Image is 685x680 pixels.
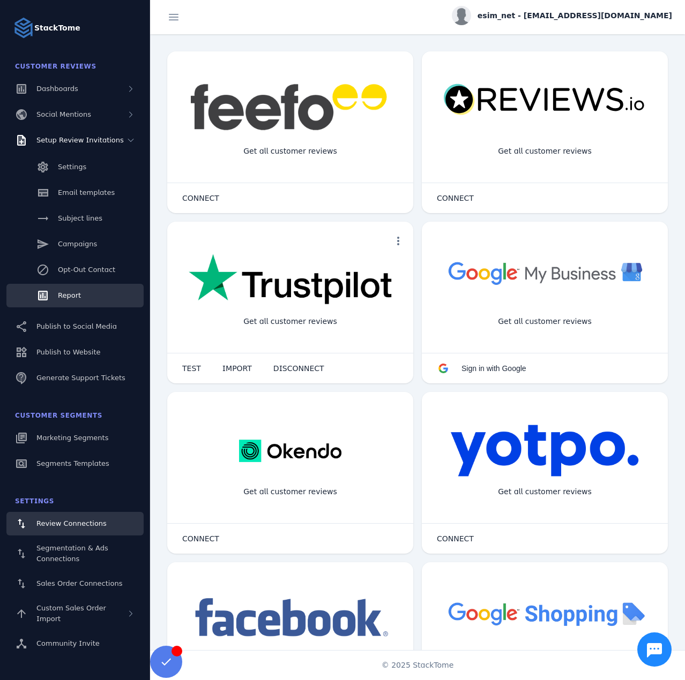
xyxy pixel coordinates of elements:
[36,519,107,527] span: Review Connections
[36,374,125,382] span: Generate Support Tickets
[239,424,341,478] img: okendo.webp
[34,22,80,34] strong: StackTome
[36,110,91,118] span: Social Mentions
[443,84,646,116] img: reviewsio.svg
[452,6,471,25] img: profile.jpg
[6,452,144,475] a: Segments Templates
[36,459,109,467] span: Segments Templates
[489,478,600,506] div: Get all customer reviews
[481,648,608,676] div: Import Products from Google
[36,85,78,93] span: Dashboards
[172,358,212,379] button: TEST
[58,240,97,248] span: Campaigns
[450,424,639,478] img: yotpo.png
[58,291,81,299] span: Report
[6,284,144,307] a: Report
[6,341,144,364] a: Publish to Website
[15,412,102,419] span: Customer Segments
[58,163,86,171] span: Settings
[189,84,392,131] img: feefo.png
[6,155,144,179] a: Settings
[6,181,144,205] a: Email templates
[189,594,392,642] img: facebook.png
[58,188,115,197] span: Email templates
[437,194,474,202] span: CONNECT
[235,478,346,506] div: Get all customer reviews
[6,426,144,450] a: Marketing Segments
[6,207,144,230] a: Subject lines
[36,434,108,442] span: Marketing Segments
[437,535,474,542] span: CONNECT
[6,512,144,535] a: Review Connections
[489,137,600,165] div: Get all customer reviews
[13,17,34,39] img: Logo image
[443,594,646,632] img: googleshopping.png
[36,544,108,563] span: Segmentation & Ads Connections
[489,307,600,336] div: Get all customer reviews
[478,10,672,21] span: esim_net - [EMAIL_ADDRESS][DOMAIN_NAME]
[273,365,324,372] span: DISCONNECT
[172,528,230,549] button: CONNECT
[452,6,672,25] button: esim_net - [EMAIL_ADDRESS][DOMAIN_NAME]
[6,315,144,338] a: Publish to Social Media
[172,187,230,209] button: CONNECT
[222,365,252,372] span: IMPORT
[36,348,100,356] span: Publish to Website
[15,497,54,505] span: Settings
[58,266,115,274] span: Opt-Out Contact
[443,254,646,292] img: googlebusiness.png
[36,136,124,144] span: Setup Review Invitations
[212,358,263,379] button: IMPORT
[6,366,144,390] a: Generate Support Tickets
[58,214,102,222] span: Subject lines
[36,322,117,330] span: Publish to Social Media
[36,579,122,587] span: Sales Order Connections
[15,63,96,70] span: Customer Reviews
[235,137,346,165] div: Get all customer reviews
[36,639,100,647] span: Community Invite
[235,307,346,336] div: Get all customer reviews
[6,538,144,570] a: Segmentation & Ads Connections
[182,365,201,372] span: TEST
[388,230,409,252] button: more
[426,187,485,209] button: CONNECT
[36,604,106,623] span: Custom Sales Order Import
[426,528,485,549] button: CONNECT
[189,254,392,306] img: trustpilot.png
[382,660,454,671] span: © 2025 StackTome
[426,358,537,379] button: Sign in with Google
[6,572,144,595] a: Sales Order Connections
[263,358,335,379] button: DISCONNECT
[6,232,144,256] a: Campaigns
[6,632,144,655] a: Community Invite
[461,364,526,373] span: Sign in with Google
[6,258,144,282] a: Opt-Out Contact
[182,535,219,542] span: CONNECT
[182,194,219,202] span: CONNECT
